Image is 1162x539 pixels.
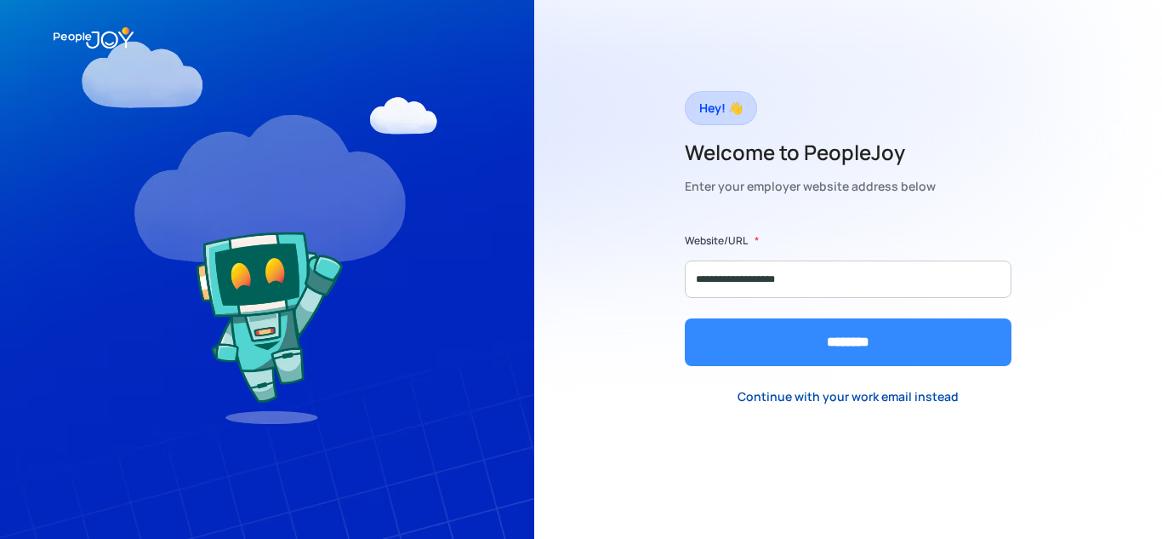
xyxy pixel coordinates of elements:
div: Enter your employer website address below [685,175,936,198]
h2: Welcome to PeopleJoy [685,139,936,166]
label: Website/URL [685,232,748,249]
div: Hey! 👋 [699,96,743,120]
form: Form [685,232,1011,366]
a: Continue with your work email instead [724,379,972,414]
div: Continue with your work email instead [738,388,959,405]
